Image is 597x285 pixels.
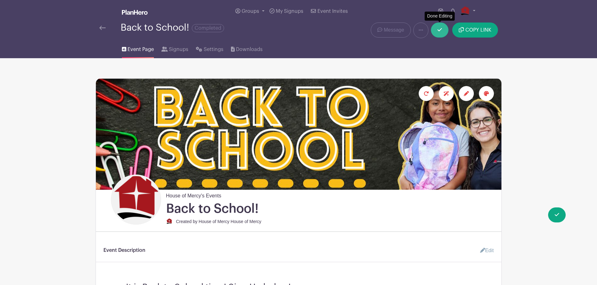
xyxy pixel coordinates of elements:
[425,12,455,21] div: Done Editing
[371,23,411,38] a: Message
[128,46,154,53] span: Event Page
[176,219,261,224] small: Created by House of Mercy House of Mercy
[196,38,223,58] a: Settings
[96,79,501,190] img: BTS%202025%20Web%20Banners%20(1).jpg
[161,38,188,58] a: Signups
[99,26,106,30] img: back-arrow-29a5d9b10d5bd6ae65dc969a981735edf675c4d7a1fe02e03b50dbd4ba3cdb55.svg
[231,38,263,58] a: Downloads
[166,218,172,225] img: PNG-logo-house-only.png
[121,23,224,33] div: Back to School!
[242,9,259,14] span: Groups
[465,28,491,33] span: COPY LINK
[204,46,223,53] span: Settings
[192,24,224,32] span: Completed
[236,46,263,53] span: Downloads
[452,23,498,38] button: COPY LINK
[122,10,148,15] img: logo_white-6c42ec7e38ccf1d336a20a19083b03d10ae64f83f12c07503d8b9e83406b4c7d.svg
[113,176,160,223] img: PNG-logo-house-only.png
[317,9,348,14] span: Event Invites
[475,244,494,257] a: Edit
[276,9,303,14] span: My Signups
[169,46,188,53] span: Signups
[103,247,145,253] h6: Event Description
[122,38,154,58] a: Event Page
[460,6,470,16] img: PNG-logo-house-only.png
[384,26,404,34] span: Message
[166,190,221,200] span: House of Mercy's Events
[166,201,259,216] h1: Back to School!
